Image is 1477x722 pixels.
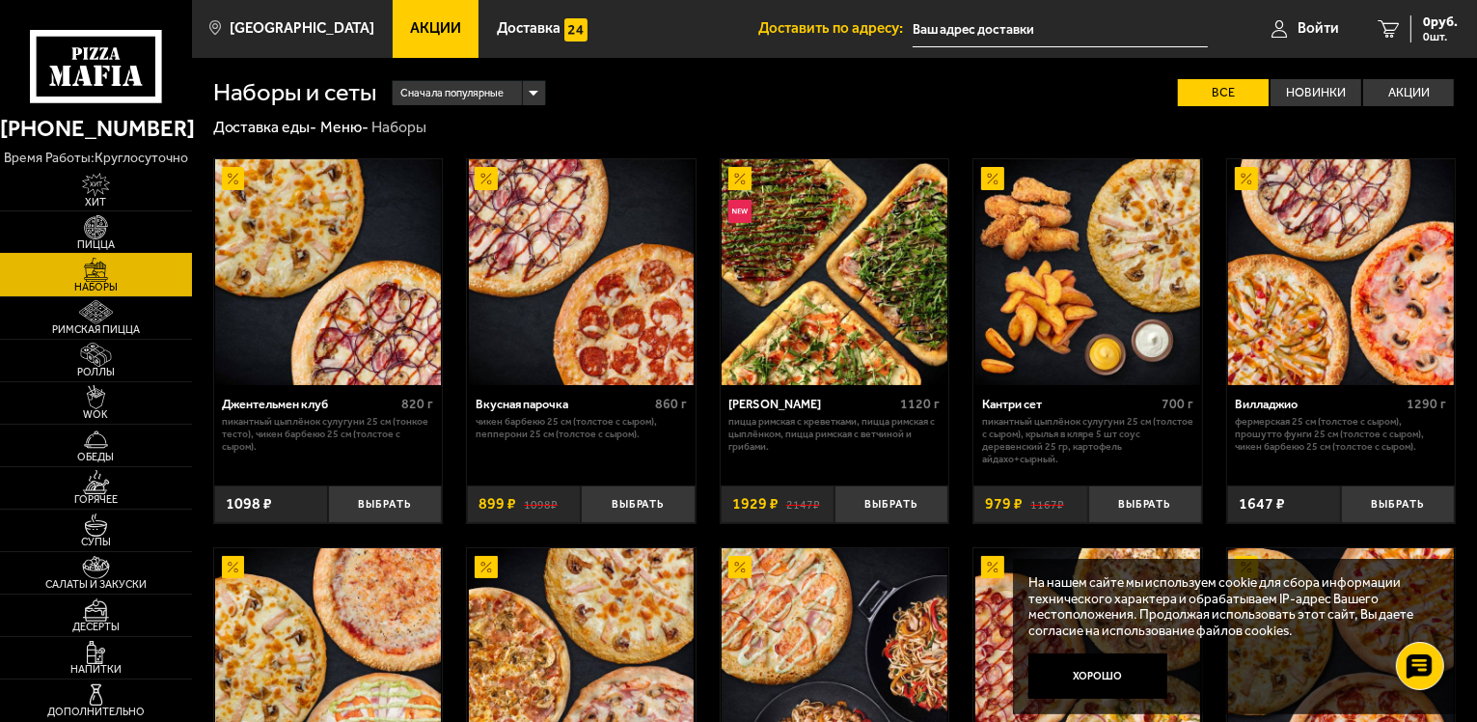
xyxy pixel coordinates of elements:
[913,12,1208,47] input: Ваш адрес доставки
[655,396,687,412] span: 860 г
[973,159,1202,385] a: АкционныйКантри сет
[230,21,374,36] span: [GEOGRAPHIC_DATA]
[564,18,588,42] img: 15daf4d41897b9f0e9f617042186c801.svg
[721,159,949,385] a: АкционныйНовинкаМама Миа
[479,496,516,512] span: 899 ₽
[1162,396,1193,412] span: 700 г
[728,416,940,453] p: Пицца Римская с креветками, Пицца Римская с цыплёнком, Пицца Римская с ветчиной и грибами.
[728,556,752,579] img: Акционный
[371,118,426,138] div: Наборы
[1178,79,1269,107] label: Все
[982,416,1193,465] p: Пикантный цыплёнок сулугуни 25 см (толстое с сыром), крылья в кляре 5 шт соус деревенский 25 гр, ...
[400,79,504,108] span: Сначала популярные
[728,167,752,190] img: Акционный
[728,200,752,223] img: Новинка
[475,167,498,190] img: Акционный
[467,159,696,385] a: АкционныйВкусная парочка
[1423,31,1458,42] span: 0 шт.
[1088,486,1202,523] button: Выбрать
[901,396,941,412] span: 1120 г
[1298,21,1339,36] span: Войти
[1363,79,1454,107] label: Акции
[581,486,695,523] button: Выбрать
[401,396,433,412] span: 820 г
[985,496,1023,512] span: 979 ₽
[1235,556,1258,579] img: Акционный
[1423,15,1458,29] span: 0 руб.
[981,167,1004,190] img: Акционный
[975,159,1201,385] img: Кантри сет
[1228,159,1454,385] img: Вилладжио
[732,496,779,512] span: 1929 ₽
[476,397,650,411] div: Вкусная парочка
[222,167,245,190] img: Акционный
[758,21,913,36] span: Доставить по адресу:
[1341,486,1455,523] button: Выбрать
[834,486,948,523] button: Выбрать
[320,118,369,136] a: Меню-
[786,496,820,512] s: 2147 ₽
[1227,159,1456,385] a: АкционныйВилладжио
[226,496,272,512] span: 1098 ₽
[1235,416,1446,453] p: Фермерская 25 см (толстое с сыром), Прошутто Фунги 25 см (толстое с сыром), Чикен Барбекю 25 см (...
[469,159,695,385] img: Вкусная парочка
[1235,167,1258,190] img: Акционный
[1239,496,1285,512] span: 1647 ₽
[1408,396,1447,412] span: 1290 г
[222,556,245,579] img: Акционный
[524,496,558,512] s: 1098 ₽
[1028,574,1429,638] p: На нашем сайте мы используем cookie для сбора информации технического характера и обрабатываем IP...
[328,486,442,523] button: Выбрать
[475,556,498,579] img: Акционный
[981,556,1004,579] img: Акционный
[1235,397,1402,411] div: Вилладжио
[213,80,377,105] h1: Наборы и сеты
[222,397,397,411] div: Джентельмен клуб
[222,416,433,453] p: Пикантный цыплёнок сулугуни 25 см (тонкое тесто), Чикен Барбекю 25 см (толстое с сыром).
[410,21,461,36] span: Акции
[1271,79,1361,107] label: Новинки
[215,159,441,385] img: Джентельмен клуб
[1030,496,1064,512] s: 1167 ₽
[722,159,947,385] img: Мама Миа
[476,416,687,441] p: Чикен Барбекю 25 см (толстое с сыром), Пепперони 25 см (толстое с сыром).
[497,21,561,36] span: Доставка
[982,397,1157,411] div: Кантри сет
[213,118,317,136] a: Доставка еды-
[214,159,443,385] a: АкционныйДжентельмен клуб
[1028,653,1167,700] button: Хорошо
[728,397,895,411] div: [PERSON_NAME]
